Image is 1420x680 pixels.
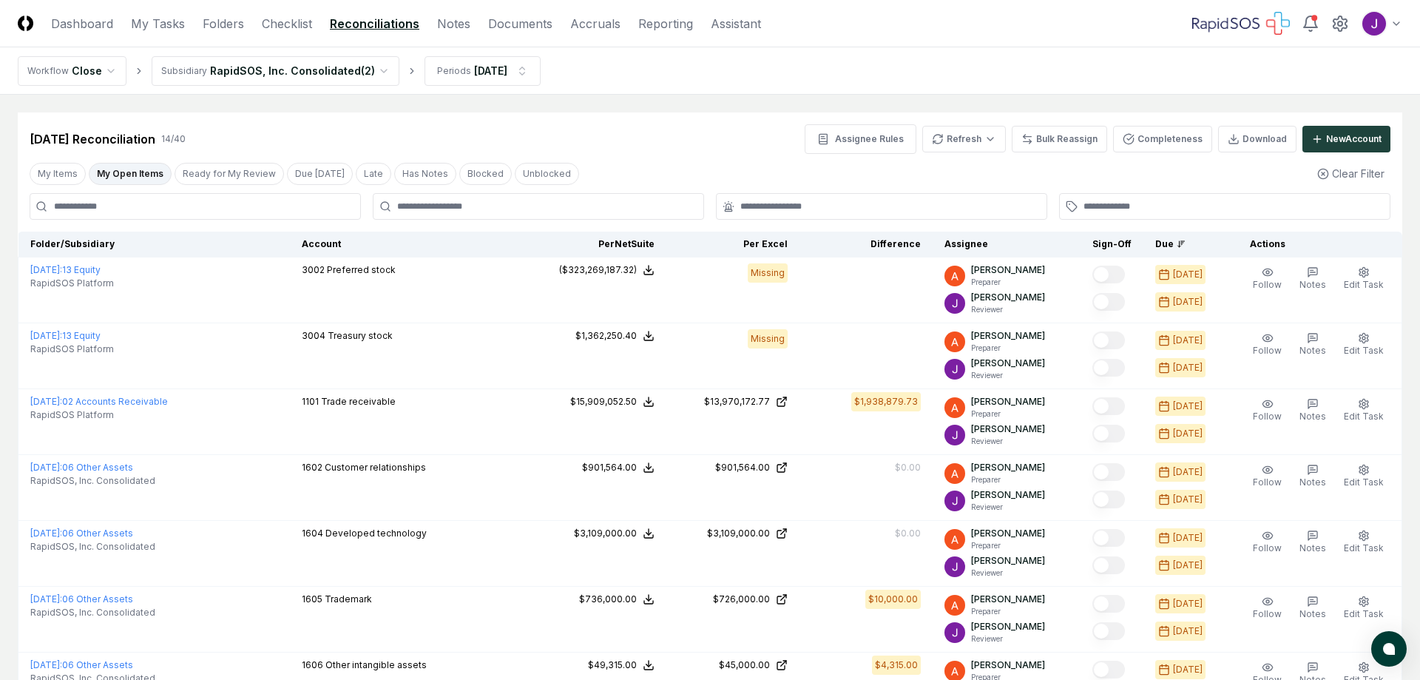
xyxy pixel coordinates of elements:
p: Preparer [971,277,1045,288]
p: [PERSON_NAME] [971,291,1045,304]
div: $1,938,879.73 [854,395,918,408]
p: [PERSON_NAME] [971,659,1045,672]
span: Follow [1253,279,1282,290]
button: Assignee Rules [805,124,916,154]
div: $726,000.00 [713,593,770,606]
p: Preparer [971,606,1045,617]
span: [DATE] : [30,593,62,605]
img: ACg8ocKTC56tjQR6-o9bi8poVV4j_qMfO6M0RniyL9InnBgkmYdNig=s96-c [1362,12,1386,36]
button: Notes [1296,395,1329,426]
th: Per Excel [666,232,799,257]
th: Folder/Subsidiary [18,232,291,257]
div: [DATE] [1173,625,1203,638]
button: ($323,269,187.32) [559,263,655,277]
img: ACg8ocKTC56tjQR6-o9bi8poVV4j_qMfO6M0RniyL9InnBgkmYdNig=s96-c [944,425,965,445]
button: Clear Filter [1311,160,1390,187]
button: Edit Task [1341,329,1387,360]
button: Ready for My Review [175,163,284,185]
button: Mark complete [1092,397,1125,415]
button: Mark complete [1092,425,1125,442]
img: ACg8ocK3mdmu6YYpaRl40uhUUGu9oxSxFSb1vbjsnEih2JuwAH1PGA=s96-c [944,529,965,550]
p: [PERSON_NAME] [971,263,1045,277]
button: Mark complete [1092,331,1125,349]
span: Other intangible assets [325,659,427,670]
span: Follow [1253,477,1282,488]
th: Sign-Off [1081,232,1143,257]
a: Reconciliations [330,15,419,33]
p: [PERSON_NAME] [971,423,1045,436]
button: Periods[DATE] [425,56,541,86]
img: ACg8ocK3mdmu6YYpaRl40uhUUGu9oxSxFSb1vbjsnEih2JuwAH1PGA=s96-c [944,266,965,286]
span: Notes [1299,345,1326,356]
div: Actions [1238,238,1390,251]
div: $49,315.00 [588,659,637,672]
div: Subsidiary [161,64,207,78]
p: Reviewer [971,568,1045,579]
div: Missing [748,329,788,349]
th: Difference [799,232,933,257]
span: [DATE] : [30,396,62,407]
div: New Account [1326,132,1382,146]
span: 1602 [302,462,322,473]
span: Edit Task [1344,608,1384,619]
a: [DATE]:02 Accounts Receivable [30,396,168,407]
span: RapidSOS, Inc. Consolidated [30,474,155,488]
button: Notes [1296,461,1329,492]
a: $45,000.00 [678,659,788,672]
span: RapidSOS, Inc. Consolidated [30,606,155,619]
p: [PERSON_NAME] [971,554,1045,568]
th: Per NetSuite [533,232,666,257]
p: Reviewer [971,370,1045,381]
div: [DATE] [1173,334,1203,347]
img: ACg8ocK3mdmu6YYpaRl40uhUUGu9oxSxFSb1vbjsnEih2JuwAH1PGA=s96-c [944,397,965,418]
img: ACg8ocK3mdmu6YYpaRl40uhUUGu9oxSxFSb1vbjsnEih2JuwAH1PGA=s96-c [944,331,965,352]
a: Accruals [570,15,621,33]
a: $901,564.00 [678,461,788,474]
button: Follow [1250,263,1285,294]
button: $1,362,250.40 [575,329,655,343]
span: Notes [1299,279,1326,290]
th: Assignee [933,232,1081,257]
span: RapidSOS Platform [30,343,114,356]
a: Dashboard [51,15,113,33]
button: Edit Task [1341,527,1387,558]
button: Notes [1296,527,1329,558]
button: $49,315.00 [588,659,655,672]
button: Edit Task [1341,593,1387,624]
button: Mark complete [1092,661,1125,679]
button: Follow [1250,527,1285,558]
div: [DATE] [474,63,507,78]
button: Mark complete [1092,595,1125,613]
span: Trade receivable [321,396,396,407]
div: Periods [437,64,471,78]
span: Treasury stock [328,330,393,341]
div: $4,315.00 [875,659,918,672]
img: ACg8ocKTC56tjQR6-o9bi8poVV4j_qMfO6M0RniyL9InnBgkmYdNig=s96-c [944,359,965,380]
p: [PERSON_NAME] [971,620,1045,633]
a: [DATE]:06 Other Assets [30,659,133,670]
span: Edit Task [1344,411,1384,422]
div: $0.00 [895,527,921,540]
span: Follow [1253,411,1282,422]
p: [PERSON_NAME] [971,461,1045,474]
div: $15,909,052.50 [570,395,637,408]
button: $3,109,000.00 [574,527,655,540]
p: Reviewer [971,436,1045,447]
div: Account [302,238,521,251]
button: Mark complete [1092,463,1125,481]
img: ACg8ocK3mdmu6YYpaRl40uhUUGu9oxSxFSb1vbjsnEih2JuwAH1PGA=s96-c [944,463,965,484]
div: [DATE] Reconciliation [30,130,155,148]
a: [DATE]:06 Other Assets [30,593,133,605]
span: Trademark [325,593,372,605]
span: Follow [1253,542,1282,553]
p: Preparer [971,343,1045,354]
span: 1605 [302,593,322,605]
button: Unblocked [515,163,579,185]
p: Preparer [971,474,1045,485]
button: Due Today [287,163,353,185]
a: $13,970,172.77 [678,395,788,408]
p: Reviewer [971,502,1045,513]
button: Notes [1296,593,1329,624]
span: 1604 [302,528,323,539]
button: Notes [1296,263,1329,294]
